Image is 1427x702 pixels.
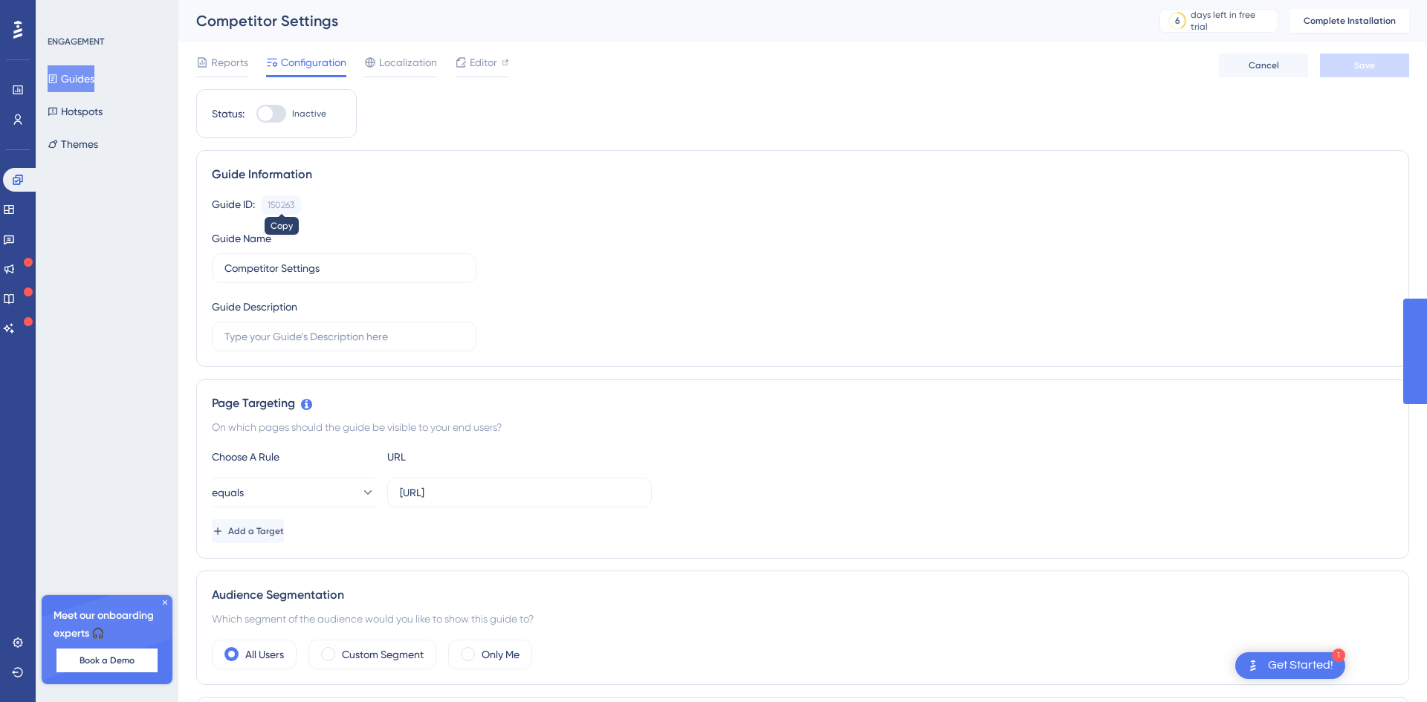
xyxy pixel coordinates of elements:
div: URL [387,448,551,466]
span: Inactive [292,108,326,120]
span: Editor [470,53,497,71]
div: Open Get Started! checklist, remaining modules: 1 [1235,652,1345,679]
label: Only Me [482,646,520,663]
span: Add a Target [228,525,284,537]
label: All Users [245,646,284,663]
button: Hotspots [48,98,103,125]
img: launcher-image-alternative-text [1244,657,1262,675]
span: Cancel [1249,59,1279,71]
button: Themes [48,131,98,157]
div: 150263 [268,199,294,211]
input: yourwebsite.com/path [400,484,639,501]
div: Status: [212,105,245,123]
span: equals [212,484,244,501]
input: Type your Guide’s Name here [224,260,464,276]
button: Guides [48,65,94,92]
span: Meet our onboarding experts 🎧 [54,607,161,643]
span: Complete Installation [1304,15,1396,27]
div: ENGAGEMENT [48,36,104,48]
label: Custom Segment [342,646,424,663]
button: Book a Demo [56,649,158,672]
div: 1 [1332,649,1345,662]
button: Complete Installation [1290,9,1409,33]
div: Audience Segmentation [212,586,1394,604]
button: Cancel [1219,53,1308,77]
span: Reports [211,53,248,71]
iframe: UserGuiding AI Assistant Launcher [1365,643,1409,688]
button: equals [212,478,375,507]
button: Add a Target [212,519,284,543]
div: Which segment of the audience would you like to show this guide to? [212,610,1394,628]
div: Guide Name [212,230,271,247]
span: Book a Demo [80,654,135,666]
div: 6 [1175,15,1180,27]
span: Localization [379,53,437,71]
div: Guide Description [212,298,297,316]
div: Guide ID: [212,195,255,215]
div: Get Started! [1268,657,1333,674]
div: Page Targeting [212,394,1394,412]
div: Choose A Rule [212,448,375,466]
span: Save [1354,59,1375,71]
div: On which pages should the guide be visible to your end users? [212,418,1394,436]
span: Configuration [281,53,346,71]
div: Competitor Settings [196,10,1122,31]
input: Type your Guide’s Description here [224,328,464,345]
button: Save [1320,53,1409,77]
div: Guide Information [212,166,1394,183]
div: days left in free trial [1191,9,1273,33]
